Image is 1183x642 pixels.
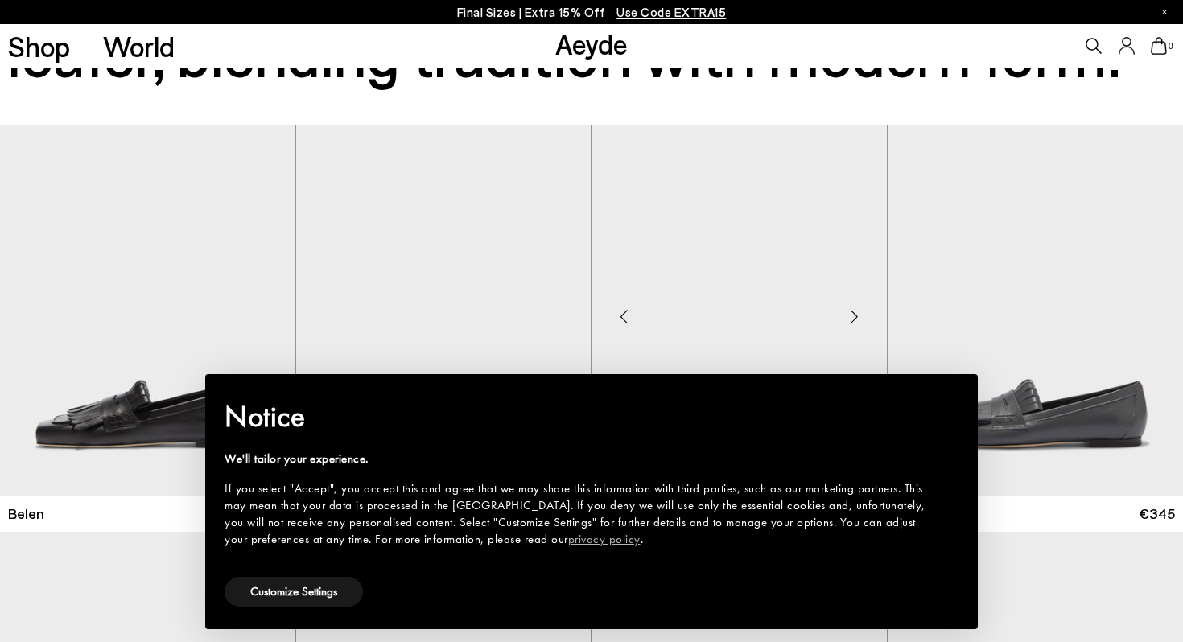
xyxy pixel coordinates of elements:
a: Aeyde [555,27,628,60]
span: €345 [1139,504,1175,524]
h2: Notice [225,396,933,438]
span: Belen [8,504,44,524]
a: Shop [8,32,70,60]
a: World [103,32,175,60]
a: privacy policy [568,531,641,547]
a: Next slide Previous slide [591,125,887,496]
span: 0 [1167,42,1175,51]
p: Final Sizes | Extra 15% Off [457,2,727,23]
a: 0 [1151,37,1167,55]
div: Previous slide [600,293,648,341]
button: Close this notice [933,379,971,418]
span: × [947,385,958,410]
div: 1 / 6 [591,125,887,496]
div: Next slide [831,293,879,341]
div: If you select "Accept", you accept this and agree that we may share this information with third p... [225,480,933,548]
img: Belen Tassel Loafers [591,125,887,496]
div: We'll tailor your experience. [225,451,933,467]
span: Navigate to /collections/ss25-final-sizes [616,5,726,19]
button: Customize Settings [225,577,363,607]
img: Belen Tassel Loafers [296,125,591,496]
